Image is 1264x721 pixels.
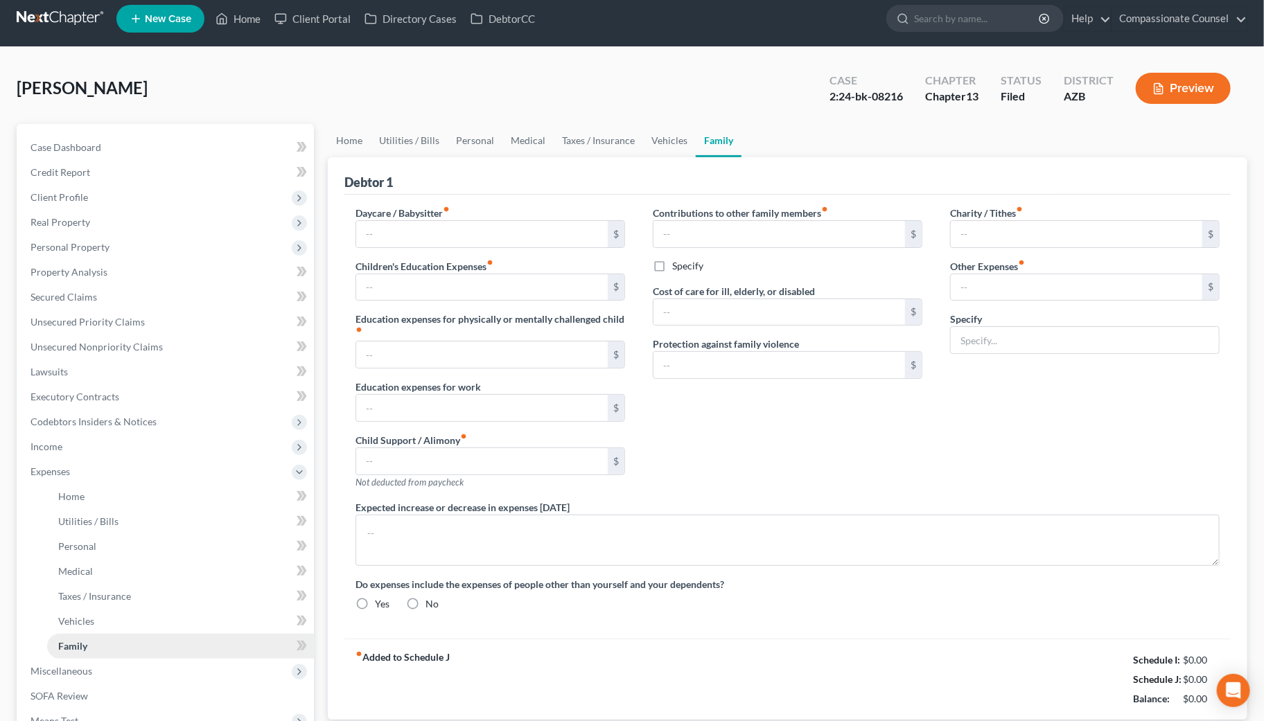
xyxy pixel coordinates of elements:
span: Unsecured Priority Claims [30,316,145,328]
span: Personal [58,540,96,552]
label: Specify [950,312,982,326]
span: Codebtors Insiders & Notices [30,416,157,427]
i: fiber_manual_record [460,433,467,440]
a: Lawsuits [19,359,314,384]
span: Utilities / Bills [58,515,119,527]
input: -- [653,221,905,247]
label: Education expenses for work [355,380,481,394]
div: $ [1202,221,1219,247]
label: Do expenses include the expenses of people other than yourself and your dependents? [355,577,1220,591]
label: Specify [672,259,703,273]
a: Utilities / Bills [47,509,314,534]
button: Preview [1136,73,1231,104]
i: fiber_manual_record [355,326,362,333]
a: Family [47,634,314,659]
i: fiber_manual_record [821,206,828,213]
i: fiber_manual_record [1016,206,1023,213]
a: Home [47,484,314,509]
a: Home [328,124,371,157]
div: District [1064,73,1114,89]
span: Medical [58,565,93,577]
a: Taxes / Insurance [47,584,314,609]
span: Executory Contracts [30,391,119,402]
div: $ [608,274,624,301]
a: Medical [502,124,554,157]
a: Utilities / Bills [371,124,448,157]
a: Medical [47,559,314,584]
input: Specify... [951,327,1219,353]
span: Vehicles [58,615,94,627]
div: $ [608,448,624,474]
div: $0.00 [1184,692,1220,706]
i: fiber_manual_record [443,206,450,213]
span: Case Dashboard [30,141,101,153]
label: Charity / Tithes [950,206,1023,220]
span: Income [30,440,62,452]
div: AZB [1064,89,1114,105]
div: $ [905,221,922,247]
input: -- [653,299,905,326]
div: Case [829,73,903,89]
div: Status [1001,73,1042,89]
a: Unsecured Nonpriority Claims [19,335,314,359]
div: Open Intercom Messenger [1217,674,1250,707]
a: SOFA Review [19,684,314,709]
strong: Added to Schedule J [355,650,450,709]
input: -- [356,448,608,474]
div: $ [1202,274,1219,301]
a: Personal [448,124,502,157]
input: -- [356,274,608,301]
a: Vehicles [47,609,314,634]
div: $ [608,395,624,421]
input: -- [951,274,1202,301]
input: -- [356,395,608,421]
a: Compassionate Counsel [1112,6,1247,31]
span: Personal Property [30,241,109,253]
span: 13 [966,89,978,103]
span: New Case [145,14,191,24]
a: Credit Report [19,160,314,185]
span: Real Property [30,216,90,228]
span: Credit Report [30,166,90,178]
a: Taxes / Insurance [554,124,643,157]
label: Education expenses for physically or mentally challenged child [355,312,625,341]
label: Other Expenses [950,259,1025,274]
div: $0.00 [1184,673,1220,686]
div: $ [608,341,624,368]
a: Executory Contracts [19,384,314,409]
span: Secured Claims [30,291,97,303]
label: Yes [375,597,389,611]
span: Taxes / Insurance [58,590,131,602]
span: [PERSON_NAME] [17,78,148,98]
div: $ [608,221,624,247]
a: Vehicles [643,124,696,157]
span: Expenses [30,465,70,477]
span: Home [58,490,85,502]
a: Secured Claims [19,285,314,310]
a: DebtorCC [464,6,542,31]
span: Property Analysis [30,266,107,278]
a: Unsecured Priority Claims [19,310,314,335]
a: Case Dashboard [19,135,314,160]
label: Protection against family violence [653,337,799,351]
span: Family [58,640,87,652]
i: fiber_manual_record [355,650,362,657]
input: -- [356,341,608,368]
strong: Schedule J: [1133,673,1182,685]
label: No [425,597,439,611]
a: Help [1064,6,1111,31]
div: $ [905,352,922,378]
label: Cost of care for ill, elderly, or disabled [653,284,815,299]
span: Not deducted from paycheck [355,477,464,488]
strong: Balance: [1133,693,1170,704]
a: Home [209,6,267,31]
div: Chapter [925,73,978,89]
a: Property Analysis [19,260,314,285]
div: Chapter [925,89,978,105]
a: Personal [47,534,314,559]
input: Search by name... [914,6,1041,31]
span: Lawsuits [30,366,68,377]
div: Debtor 1 [344,174,393,190]
input: -- [356,221,608,247]
span: Miscellaneous [30,665,92,677]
